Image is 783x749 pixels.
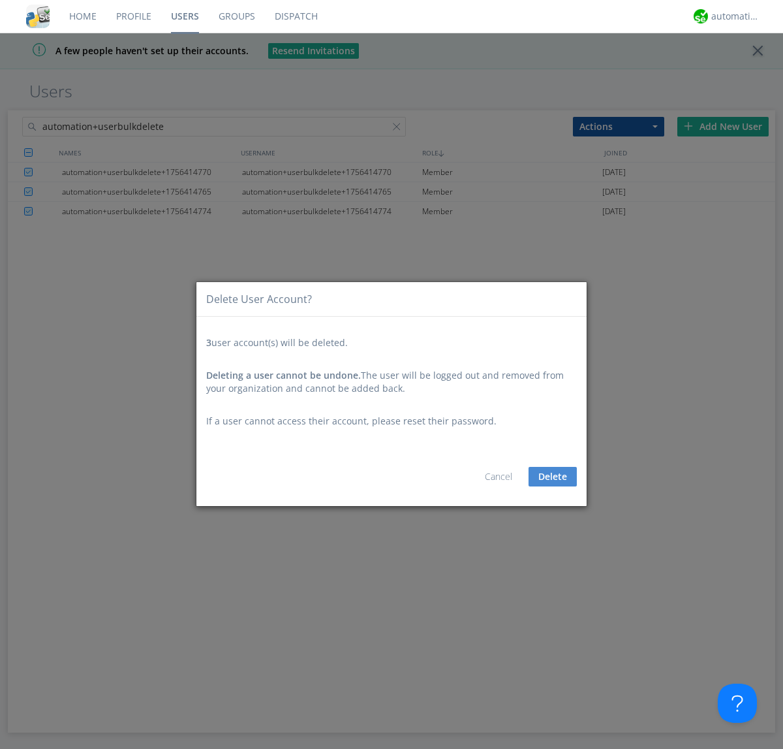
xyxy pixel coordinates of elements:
[26,5,50,28] img: cddb5a64eb264b2086981ab96f4c1ba7
[206,369,361,381] span: Deleting a user cannot be undone.
[206,336,211,349] span: 3
[711,10,760,23] div: automation+atlas
[694,9,708,24] img: d2d01cd9b4174d08988066c6d424eccd
[206,369,577,395] div: The user will be logged out and removed from your organization and cannot be added back.
[485,470,512,483] a: Cancel
[529,467,577,486] button: Delete
[206,415,497,427] span: If a user cannot access their account, please reset their password.
[206,336,348,349] span: user account(s) will be deleted.
[206,292,312,307] div: Delete User Account?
